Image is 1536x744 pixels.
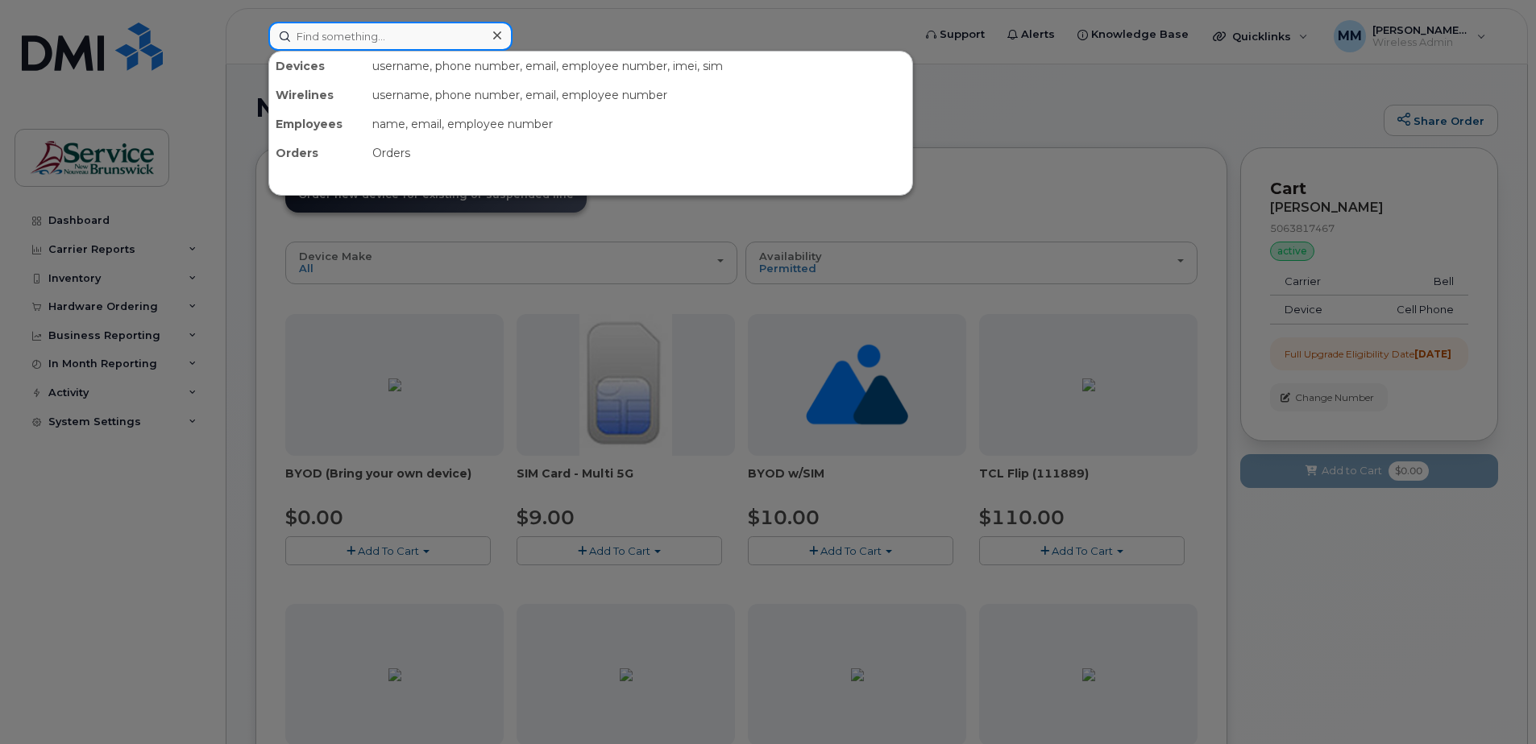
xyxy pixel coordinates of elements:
div: Wirelines [269,81,366,110]
div: Devices [269,52,366,81]
div: Employees [269,110,366,138]
div: Orders [269,138,366,167]
div: username, phone number, email, employee number, imei, sim [366,52,912,81]
div: username, phone number, email, employee number [366,81,912,110]
div: Orders [366,138,912,167]
div: name, email, employee number [366,110,912,138]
